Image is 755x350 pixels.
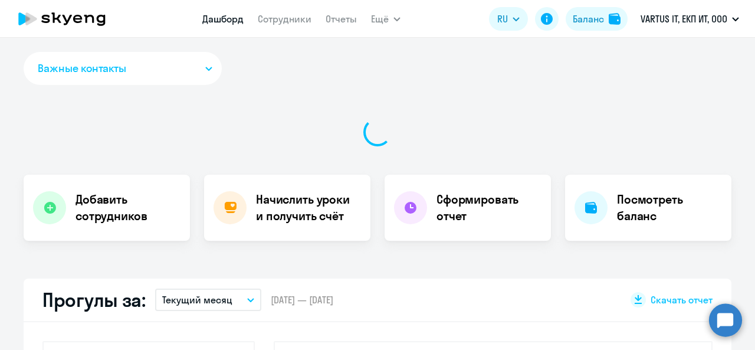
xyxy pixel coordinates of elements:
button: VARTUS IT, ЕКП ИТ, ООО [635,5,745,33]
p: VARTUS IT, ЕКП ИТ, ООО [641,12,727,26]
button: Важные контакты [24,52,222,85]
button: Текущий месяц [155,289,261,311]
h4: Посмотреть баланс [617,191,722,224]
h2: Прогулы за: [42,288,146,312]
h4: Сформировать отчет [436,191,541,224]
span: Важные контакты [38,61,126,76]
span: [DATE] — [DATE] [271,293,333,306]
button: Ещё [371,7,401,31]
p: Текущий месяц [162,293,232,307]
span: Скачать отчет [651,293,713,306]
div: Баланс [573,12,604,26]
a: Сотрудники [258,13,311,25]
h4: Начислить уроки и получить счёт [256,191,359,224]
button: Балансbalance [566,7,628,31]
button: RU [489,7,528,31]
h4: Добавить сотрудников [75,191,180,224]
span: Ещё [371,12,389,26]
a: Дашборд [202,13,244,25]
img: balance [609,13,621,25]
span: RU [497,12,508,26]
a: Отчеты [326,13,357,25]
